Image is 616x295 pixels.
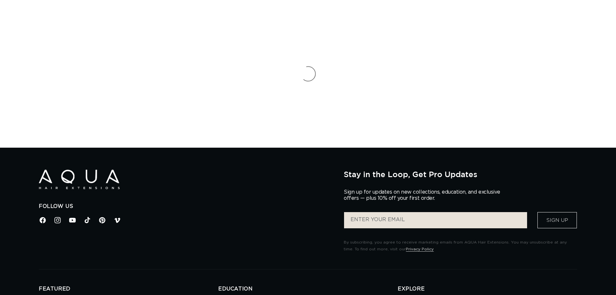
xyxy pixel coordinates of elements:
h2: EXPLORE [398,286,577,292]
button: Sign Up [537,212,577,228]
p: By subscribing, you agree to receive marketing emails from AQUA Hair Extensions. You may unsubscr... [344,239,577,253]
a: Privacy Policy [406,247,434,251]
h2: EDUCATION [218,286,398,292]
p: Sign up for updates on new collections, education, and exclusive offers — plus 10% off your first... [344,189,505,201]
h2: Stay in the Loop, Get Pro Updates [344,170,577,179]
input: ENTER YOUR EMAIL [344,212,527,228]
h2: Follow Us [39,203,334,210]
img: Aqua Hair Extensions [39,170,120,189]
h2: FEATURED [39,286,218,292]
